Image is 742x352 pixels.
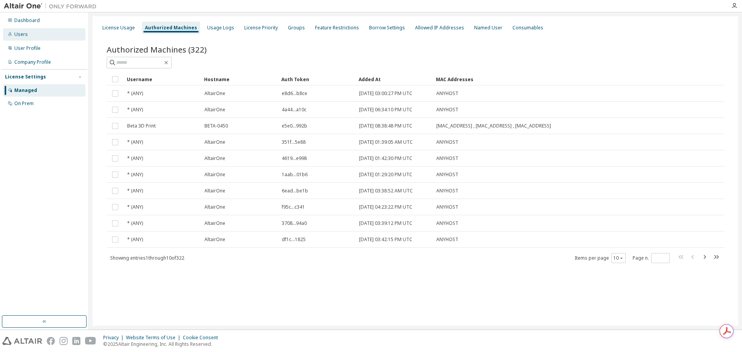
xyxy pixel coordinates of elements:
div: Website Terms of Use [126,335,183,341]
div: Added At [359,73,430,85]
span: Beta 3D Print [127,123,156,129]
span: AltairOne [204,204,225,210]
div: Privacy [103,335,126,341]
img: Altair One [4,2,100,10]
span: * (ANY) [127,204,143,210]
span: * (ANY) [127,155,143,162]
div: Allowed IP Addresses [415,25,464,31]
div: Hostname [204,73,275,85]
span: Showing entries 1 through 10 of 322 [110,255,184,261]
img: instagram.svg [60,337,68,345]
span: Authorized Machines (322) [107,44,207,55]
span: e5e0...992b [282,123,307,129]
span: AltairOne [204,188,225,194]
span: BETA-0450 [204,123,228,129]
div: User Profile [14,45,41,51]
span: f95c...c341 [282,204,305,210]
span: 6ead...be1b [282,188,308,194]
button: 10 [613,255,624,261]
span: AltairOne [204,90,225,97]
span: 4a44...a10c [282,107,306,113]
span: * (ANY) [127,139,143,145]
span: ANYHOST [436,139,458,145]
span: [DATE] 06:34:10 PM UTC [359,107,412,113]
span: AltairOne [204,139,225,145]
span: [DATE] 03:39:12 PM UTC [359,220,412,226]
span: AltairOne [204,107,225,113]
span: AltairOne [204,220,225,226]
div: License Priority [244,25,278,31]
span: * (ANY) [127,236,143,243]
div: Feature Restrictions [315,25,359,31]
div: Borrow Settings [369,25,405,31]
span: [DATE] 01:39:05 AM UTC [359,139,413,145]
span: * (ANY) [127,107,143,113]
span: [DATE] 03:00:27 PM UTC [359,90,412,97]
span: 351f...5e88 [282,139,306,145]
span: AltairOne [204,236,225,243]
div: Named User [474,25,502,31]
span: ANYHOST [436,172,458,178]
span: [DATE] 03:38:52 AM UTC [359,188,413,194]
span: [DATE] 08:38:48 PM UTC [359,123,412,129]
div: Username [127,73,198,85]
span: ANYHOST [436,107,458,113]
div: Managed [14,87,37,94]
div: Authorized Machines [145,25,197,31]
div: On Prem [14,100,34,107]
div: Usage Logs [207,25,234,31]
span: [DATE] 03:42:15 PM UTC [359,236,412,243]
div: Auth Token [281,73,352,85]
div: MAC Addresses [436,73,643,85]
div: Consumables [512,25,543,31]
p: © 2025 Altair Engineering, Inc. All Rights Reserved. [103,341,223,347]
img: linkedin.svg [72,337,80,345]
span: ANYHOST [436,204,458,210]
span: * (ANY) [127,90,143,97]
span: 1aab...01b6 [282,172,308,178]
span: ANYHOST [436,220,458,226]
span: e8d6...b8ce [282,90,307,97]
span: Items per page [575,253,626,263]
span: AltairOne [204,172,225,178]
span: 4619...e998 [282,155,307,162]
span: [DATE] 01:29:20 PM UTC [359,172,412,178]
span: * (ANY) [127,220,143,226]
span: [MAC_ADDRESS] , [MAC_ADDRESS] , [MAC_ADDRESS] [436,123,551,129]
span: 3708...94a0 [282,220,307,226]
div: Cookie Consent [183,335,223,341]
div: License Settings [5,74,46,80]
div: Users [14,31,28,37]
div: Groups [288,25,305,31]
img: facebook.svg [47,337,55,345]
div: Dashboard [14,17,40,24]
span: * (ANY) [127,172,143,178]
span: Page n. [633,253,670,263]
span: [DATE] 04:23:22 PM UTC [359,204,412,210]
span: [DATE] 01:42:30 PM UTC [359,155,412,162]
span: ANYHOST [436,236,458,243]
img: youtube.svg [85,337,96,345]
span: * (ANY) [127,188,143,194]
span: ANYHOST [436,155,458,162]
div: License Usage [102,25,135,31]
span: AltairOne [204,155,225,162]
img: altair_logo.svg [2,337,42,345]
div: Company Profile [14,59,51,65]
span: ANYHOST [436,188,458,194]
span: df1c...1825 [282,236,306,243]
span: ANYHOST [436,90,458,97]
